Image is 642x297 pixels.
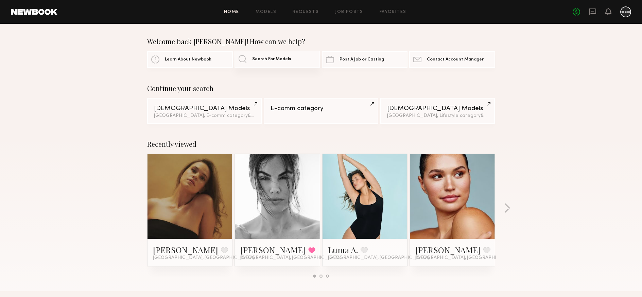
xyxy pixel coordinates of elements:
[147,37,495,46] div: Welcome back [PERSON_NAME]! How can we help?
[153,255,254,261] span: [GEOGRAPHIC_DATA], [GEOGRAPHIC_DATA]
[147,51,233,68] a: Learn About Newbook
[165,57,211,62] span: Learn About Newbook
[380,10,406,14] a: Favorites
[147,98,262,124] a: [DEMOGRAPHIC_DATA] Models[GEOGRAPHIC_DATA], E-comm category&4other filters
[252,57,291,62] span: Search For Models
[387,105,488,112] div: [DEMOGRAPHIC_DATA] Models
[256,10,276,14] a: Models
[240,244,306,255] a: [PERSON_NAME]
[335,10,363,14] a: Job Posts
[154,105,255,112] div: [DEMOGRAPHIC_DATA] Models
[248,113,281,118] span: & 4 other filter s
[147,140,495,148] div: Recently viewed
[224,10,239,14] a: Home
[264,98,378,124] a: E-comm category
[380,98,495,124] a: [DEMOGRAPHIC_DATA] Models[GEOGRAPHIC_DATA], Lifestyle category&1other filter
[481,113,510,118] span: & 1 other filter
[409,51,495,68] a: Contact Account Manager
[293,10,319,14] a: Requests
[415,255,517,261] span: [GEOGRAPHIC_DATA], [GEOGRAPHIC_DATA]
[154,113,255,118] div: [GEOGRAPHIC_DATA], E-comm category
[427,57,484,62] span: Contact Account Manager
[340,57,384,62] span: Post A Job or Casting
[240,255,342,261] span: [GEOGRAPHIC_DATA], [GEOGRAPHIC_DATA]
[415,244,481,255] a: [PERSON_NAME]
[235,51,320,68] a: Search For Models
[387,113,488,118] div: [GEOGRAPHIC_DATA], Lifestyle category
[153,244,218,255] a: [PERSON_NAME]
[328,255,429,261] span: [GEOGRAPHIC_DATA], [GEOGRAPHIC_DATA]
[322,51,407,68] a: Post A Job or Casting
[328,244,358,255] a: Luma A.
[271,105,371,112] div: E-comm category
[147,84,495,92] div: Continue your search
